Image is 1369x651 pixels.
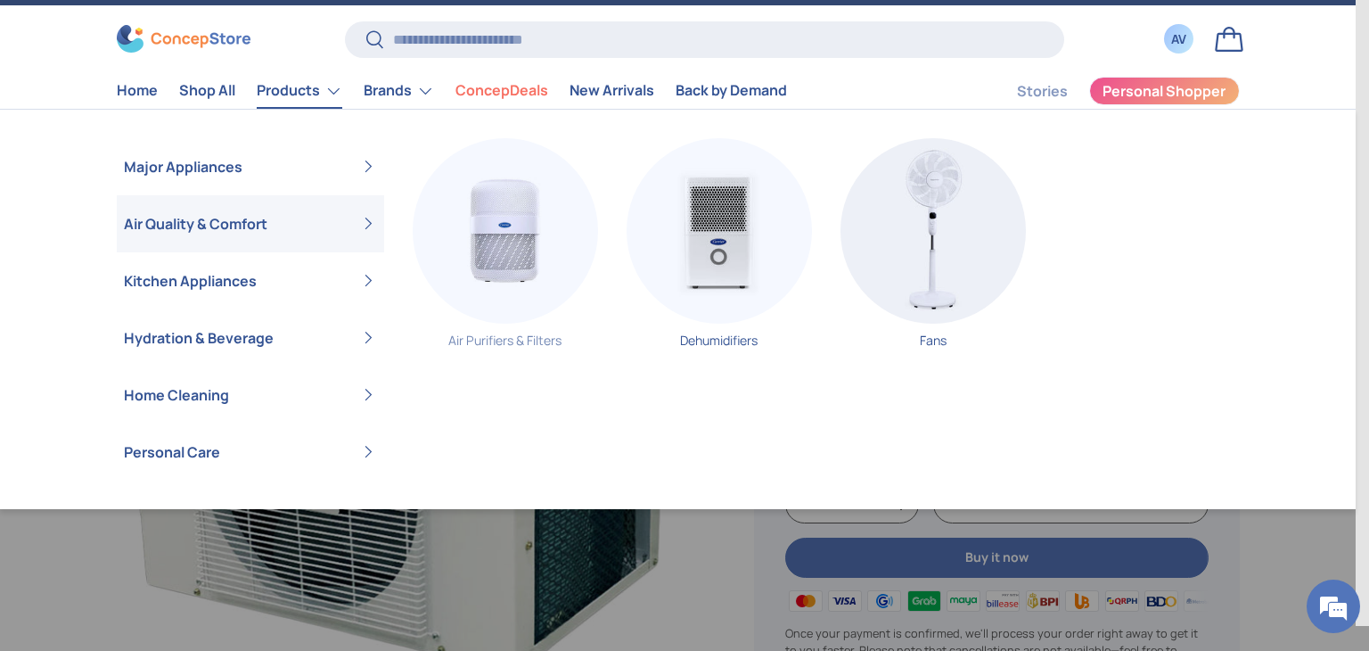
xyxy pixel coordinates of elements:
[1103,84,1226,98] span: Personal Shopper
[1160,20,1199,59] a: AV
[117,73,158,108] a: Home
[179,73,235,108] a: Shop All
[117,73,787,109] nav: Primary
[1089,77,1240,105] a: Personal Shopper
[1017,74,1068,109] a: Stories
[676,73,787,108] a: Back by Demand
[353,73,445,109] summary: Brands
[974,73,1240,109] nav: Secondary
[117,25,250,53] img: ConcepStore
[455,73,548,108] a: ConcepDeals
[1169,29,1189,48] div: AV
[246,73,353,109] summary: Products
[570,73,654,108] a: New Arrivals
